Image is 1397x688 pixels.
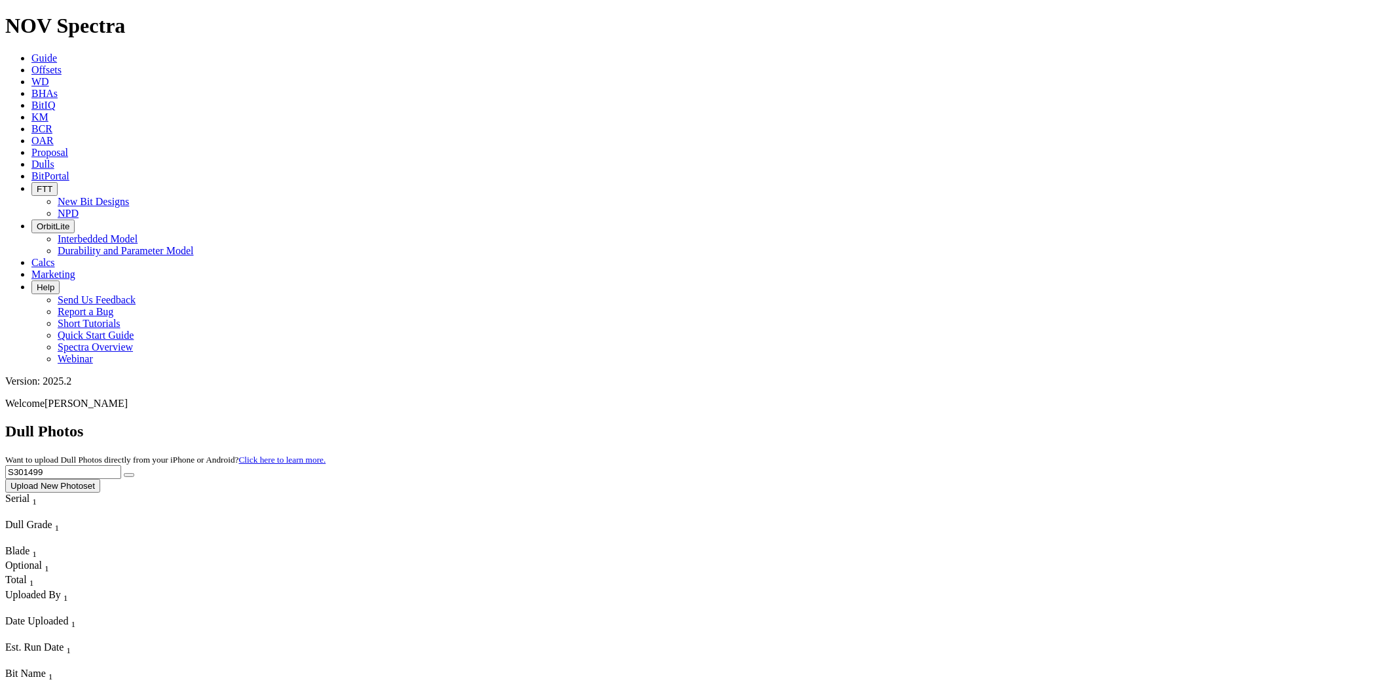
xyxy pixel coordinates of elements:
span: Sort None [71,615,75,626]
sub: 1 [71,619,75,629]
sub: 1 [32,497,37,506]
div: Sort None [5,545,51,560]
div: Sort None [5,589,157,615]
span: FTT [37,184,52,194]
span: Total [5,574,27,585]
div: Sort None [5,615,103,641]
span: Serial [5,493,29,504]
span: Help [37,282,54,292]
a: Send Us Feedback [58,294,136,305]
div: Column Menu [5,656,97,668]
a: BHAs [31,88,58,99]
a: Durability and Parameter Model [58,245,194,256]
div: Optional Sort None [5,560,51,574]
span: Optional [5,560,42,571]
button: Upload New Photoset [5,479,100,493]
a: Short Tutorials [58,318,121,329]
a: Offsets [31,64,62,75]
span: Est. Run Date [5,641,64,653]
div: Total Sort None [5,574,51,588]
a: Interbedded Model [58,233,138,244]
span: Bit Name [5,668,46,679]
button: OrbitLite [31,220,75,233]
div: Dull Grade Sort None [5,519,97,533]
sub: 1 [32,549,37,559]
a: Proposal [31,147,68,158]
sub: 1 [29,579,34,588]
sub: 1 [64,593,68,603]
a: Click here to learn more. [239,455,326,465]
span: Sort None [64,589,68,600]
span: Sort None [48,668,53,679]
h2: Dull Photos [5,423,1392,440]
span: OrbitLite [37,221,69,231]
a: Report a Bug [58,306,113,317]
span: Sort None [66,641,71,653]
button: Help [31,280,60,294]
a: NPD [58,208,79,219]
div: Bit Name Sort None [5,668,157,682]
div: Sort None [5,519,97,545]
a: New Bit Designs [58,196,129,207]
span: Sort None [32,545,37,556]
sub: 1 [55,523,60,533]
div: Column Menu [5,630,103,641]
a: BitPortal [31,170,69,182]
div: Column Menu [5,603,157,615]
div: Blade Sort None [5,545,51,560]
a: Quick Start Guide [58,330,134,341]
div: Sort None [5,493,61,519]
span: Sort None [32,493,37,504]
div: Date Uploaded Sort None [5,615,103,630]
div: Column Menu [5,533,97,545]
a: BCR [31,123,52,134]
div: Column Menu [5,507,61,519]
h1: NOV Spectra [5,14,1392,38]
small: Want to upload Dull Photos directly from your iPhone or Android? [5,455,326,465]
span: Uploaded By [5,589,61,600]
span: Dull Grade [5,519,52,530]
sub: 1 [45,564,49,573]
a: WD [31,76,49,87]
span: [PERSON_NAME] [45,398,128,409]
span: Sort None [29,574,34,585]
div: Serial Sort None [5,493,61,507]
div: Est. Run Date Sort None [5,641,97,656]
sub: 1 [66,645,71,655]
span: Date Uploaded [5,615,68,626]
div: Sort None [5,574,51,588]
input: Search Serial Number [5,465,121,479]
a: Marketing [31,269,75,280]
a: KM [31,111,48,123]
div: Sort None [5,560,51,574]
span: Sort None [55,519,60,530]
a: Spectra Overview [58,341,133,353]
span: Sort None [45,560,49,571]
a: Dulls [31,159,54,170]
p: Welcome [5,398,1392,410]
div: Sort None [5,641,97,668]
a: Webinar [58,353,93,364]
div: Uploaded By Sort None [5,589,157,603]
div: Version: 2025.2 [5,375,1392,387]
a: OAR [31,135,54,146]
a: BitIQ [31,100,55,111]
span: Blade [5,545,29,556]
a: Calcs [31,257,55,268]
sub: 1 [48,672,53,681]
a: Guide [31,52,57,64]
button: FTT [31,182,58,196]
